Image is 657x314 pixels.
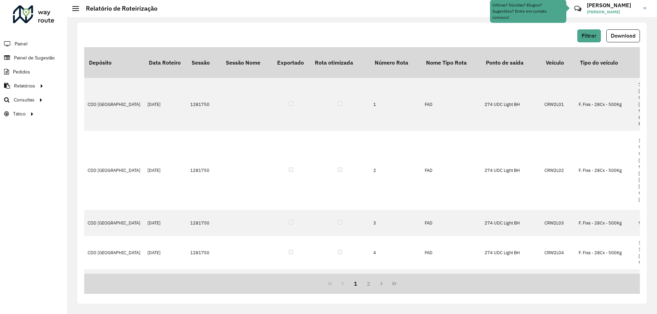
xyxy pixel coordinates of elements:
[187,78,221,131] td: 1281750
[421,131,481,210] td: FAD
[587,2,638,9] h3: [PERSON_NAME]
[611,33,635,39] span: Download
[570,1,585,16] a: Contato Rápido
[15,40,27,47] span: Painel
[370,131,421,210] td: 2
[481,269,541,302] td: 274 UDC Light BH
[144,236,187,269] td: [DATE]
[144,269,187,302] td: [DATE]
[582,33,596,39] span: Filtrar
[84,269,144,302] td: CDD [GEOGRAPHIC_DATA]
[575,78,635,131] td: F. Fixa - 28Cx - 500Kg
[370,269,421,302] td: 5
[187,210,221,236] td: 1281750
[221,47,272,78] th: Sessão Nome
[84,236,144,269] td: CDD [GEOGRAPHIC_DATA]
[144,47,187,78] th: Data Roteiro
[421,47,481,78] th: Nome Tipo Rota
[370,210,421,236] td: 3
[144,210,187,236] td: [DATE]
[421,78,481,131] td: FAD
[541,269,575,302] td: CRW2L05
[541,47,575,78] th: Veículo
[187,131,221,210] td: 1281750
[144,78,187,131] td: [DATE]
[575,269,635,302] td: F. Fixa - 28Cx - 500Kg
[14,96,35,104] span: Consultas
[481,210,541,236] td: 274 UDC Light BH
[187,47,221,78] th: Sessão
[84,210,144,236] td: CDD [GEOGRAPHIC_DATA]
[370,78,421,131] td: 1
[481,131,541,210] td: 274 UDC Light BH
[575,210,635,236] td: F. Fixa - 28Cx - 500Kg
[388,277,401,290] button: Last Page
[14,54,55,62] span: Painel de Sugestão
[541,131,575,210] td: CRW2L02
[84,78,144,131] td: CDD [GEOGRAPHIC_DATA]
[370,47,421,78] th: Número Rota
[187,269,221,302] td: 1281750
[481,78,541,131] td: 274 UDC Light BH
[575,47,635,78] th: Tipo do veículo
[187,236,221,269] td: 1281750
[541,78,575,131] td: CRW2L01
[144,131,187,210] td: [DATE]
[84,131,144,210] td: CDD [GEOGRAPHIC_DATA]
[421,269,481,302] td: FAD
[421,236,481,269] td: FAD
[13,110,26,118] span: Tático
[362,277,375,290] button: 2
[587,9,638,15] span: [PERSON_NAME]
[606,29,640,42] button: Download
[575,131,635,210] td: F. Fixa - 28Cx - 500Kg
[541,236,575,269] td: CRW2L04
[13,68,30,76] span: Pedidos
[79,5,157,12] h2: Relatório de Roteirização
[349,277,362,290] button: 1
[84,47,144,78] th: Depósito
[272,47,310,78] th: Exportado
[577,29,601,42] button: Filtrar
[541,210,575,236] td: CRW2L03
[310,47,370,78] th: Rota otimizada
[481,236,541,269] td: 274 UDC Light BH
[370,236,421,269] td: 4
[375,277,388,290] button: Next Page
[575,236,635,269] td: F. Fixa - 28Cx - 500Kg
[14,82,35,90] span: Relatórios
[481,47,541,78] th: Ponto de saída
[421,210,481,236] td: FAD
